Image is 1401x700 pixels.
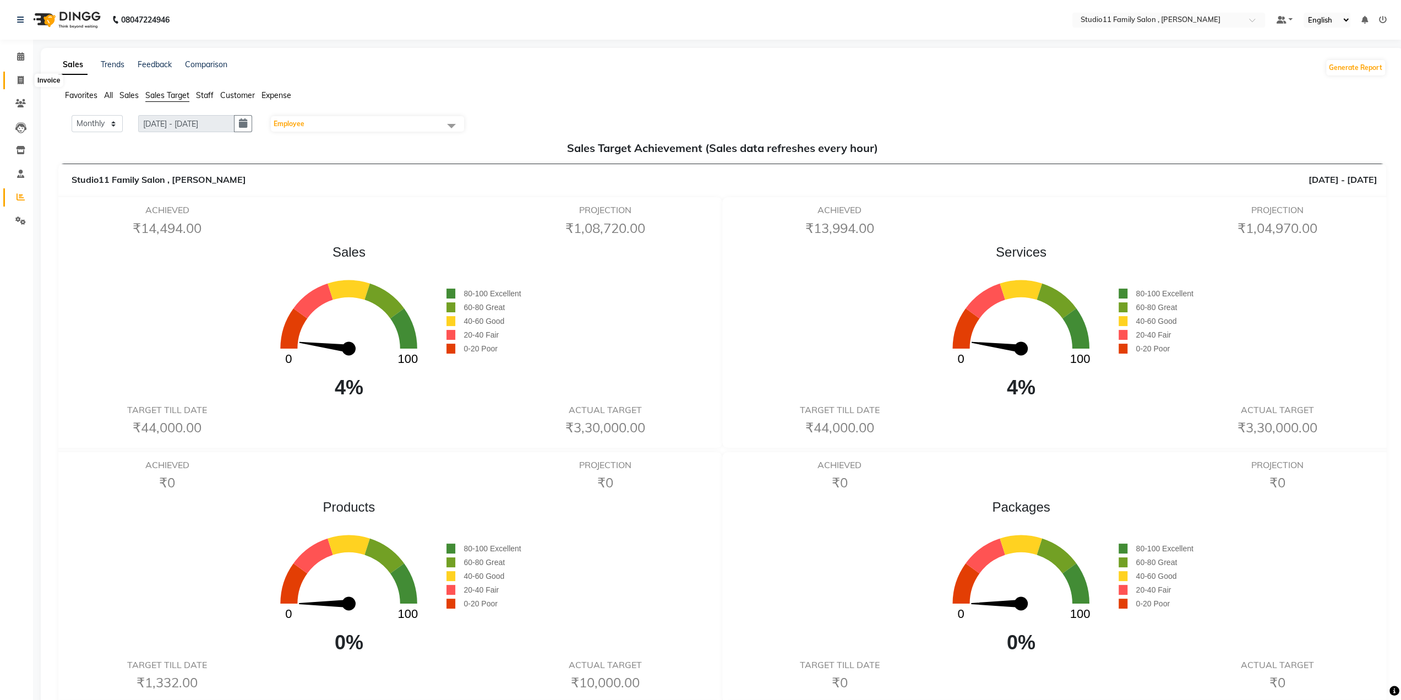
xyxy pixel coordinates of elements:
[398,352,418,366] text: 100
[464,599,497,608] span: 0-20 Poor
[220,90,255,100] span: Customer
[66,405,269,415] h6: TARGET TILL DATE
[504,460,706,470] h6: PROJECTION
[65,90,97,100] span: Favorites
[958,607,964,621] text: 0
[119,90,139,100] span: Sales
[464,303,505,312] span: 60-80 Great
[66,675,269,691] h6: ₹1,332.00
[738,220,941,236] h6: ₹13,994.00
[1136,317,1176,325] span: 40-60 Good
[1136,330,1171,339] span: 20-40 Fair
[261,90,291,100] span: Expense
[1176,205,1378,215] h6: PROJECTION
[923,497,1119,517] span: Packages
[286,607,292,621] text: 0
[251,373,446,403] span: 4%
[958,352,964,366] text: 0
[72,174,246,185] span: Studio11 Family Salon , [PERSON_NAME]
[1176,660,1378,670] h6: ACTUAL TARGET
[251,242,446,262] span: Sales
[923,373,1119,403] span: 4%
[58,55,88,75] a: Sales
[251,497,446,517] span: Products
[1070,352,1091,366] text: 100
[286,352,292,366] text: 0
[138,115,235,132] input: DD/MM/YYYY-DD/MM/YYYY
[504,475,706,491] h6: ₹0
[504,675,706,691] h6: ₹10,000.00
[464,289,521,298] span: 80-100 Excellent
[504,220,706,236] h6: ₹1,08,720.00
[1326,60,1385,75] button: Generate Report
[1136,344,1169,353] span: 0-20 Poor
[1136,289,1193,298] span: 80-100 Excellent
[1136,585,1171,594] span: 20-40 Fair
[274,120,304,128] span: Employee
[185,59,227,69] a: Comparison
[1136,572,1176,580] span: 40-60 Good
[66,460,269,470] h6: ACHIEVED
[1136,544,1193,553] span: 80-100 Excellent
[121,4,170,35] b: 08047224946
[1176,460,1378,470] h6: PROJECTION
[1176,220,1378,236] h6: ₹1,04,970.00
[1070,607,1091,621] text: 100
[923,628,1119,658] span: 0%
[1136,558,1177,567] span: 60-80 Great
[504,660,706,670] h6: ACTUAL TARGET
[66,220,269,236] h6: ₹14,494.00
[66,475,269,491] h6: ₹0
[28,4,103,35] img: logo
[738,460,941,470] h6: ACHIEVED
[196,90,214,100] span: Staff
[464,544,521,553] span: 80-100 Excellent
[104,90,113,100] span: All
[464,317,504,325] span: 40-60 Good
[504,205,706,215] h6: PROJECTION
[1176,405,1378,415] h6: ACTUAL TARGET
[738,420,941,436] h6: ₹44,000.00
[464,585,499,594] span: 20-40 Fair
[1176,420,1378,436] h6: ₹3,30,000.00
[738,205,941,215] h6: ACHIEVED
[1176,675,1378,691] h6: ₹0
[1309,173,1377,186] span: [DATE] - [DATE]
[738,475,941,491] h6: ₹0
[464,344,497,353] span: 0-20 Poor
[464,572,504,580] span: 40-60 Good
[1176,475,1378,491] h6: ₹0
[101,59,124,69] a: Trends
[464,558,505,567] span: 60-80 Great
[138,59,172,69] a: Feedback
[35,74,63,87] div: Invoice
[504,420,706,436] h6: ₹3,30,000.00
[738,405,941,415] h6: TARGET TILL DATE
[738,675,941,691] h6: ₹0
[464,330,499,339] span: 20-40 Fair
[504,405,706,415] h6: ACTUAL TARGET
[66,205,269,215] h6: ACHIEVED
[66,660,269,670] h6: TARGET TILL DATE
[923,242,1119,262] span: Services
[398,607,418,621] text: 100
[1136,599,1169,608] span: 0-20 Poor
[251,628,446,658] span: 0%
[67,142,1377,155] h5: Sales Target Achievement (Sales data refreshes every hour)
[1136,303,1177,312] span: 60-80 Great
[66,420,269,436] h6: ₹44,000.00
[738,660,941,670] h6: TARGET TILL DATE
[145,90,189,100] span: Sales Target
